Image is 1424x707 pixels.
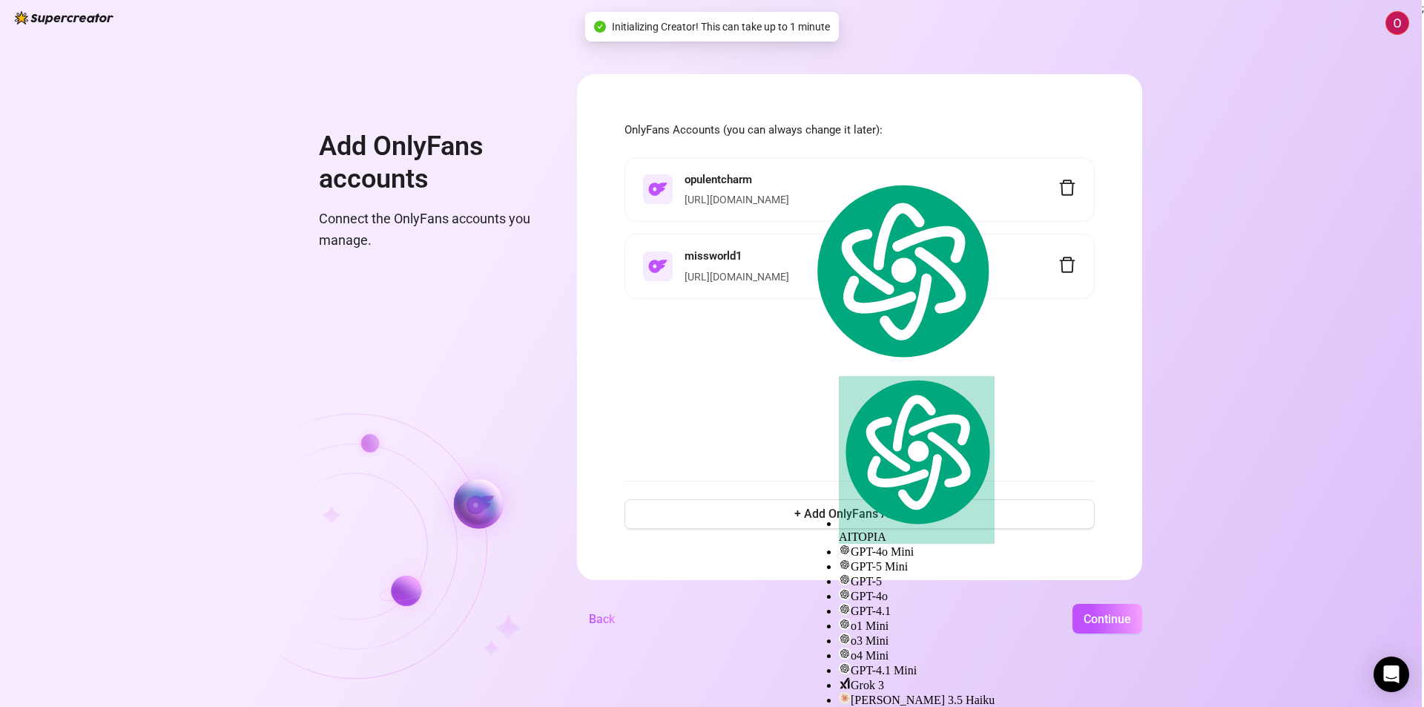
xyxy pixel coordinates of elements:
img: logo [15,11,113,24]
button: Back [577,604,627,634]
span: check-circle [594,21,606,33]
div: o3 Mini [839,633,995,648]
img: gpt-black.svg [839,559,851,570]
span: Continue [1084,612,1131,626]
span: Initializing Creator! This can take up to 1 minute [612,19,830,35]
div: Open Intercom Messenger [1374,657,1409,692]
img: logo.svg [839,376,995,528]
div: GPT-4.1 Mini [839,662,995,677]
span: OnlyFans Accounts (you can always change it later): [624,122,1095,139]
div: o4 Mini [839,648,995,662]
span: delete [1058,256,1076,274]
img: logo.svg [809,180,995,361]
button: + Add OnlyFans Account [624,499,1095,529]
button: Continue [1072,604,1142,634]
div: [PERSON_NAME] 3.5 Haiku [839,692,995,707]
div: AITOPIA [839,376,995,545]
div: GPT-4o [839,588,995,603]
img: claude-35-haiku.svg [839,692,851,704]
div: Grok 3 [839,677,995,692]
span: delete [1058,179,1076,197]
h1: Add OnlyFans accounts [319,131,541,195]
div: GPT-5 Mini [839,559,995,573]
span: Connect the OnlyFans accounts you manage. [319,208,541,251]
strong: opulentcharm [685,173,752,186]
div: GPT-4.1 [839,603,995,618]
span: Back [589,612,615,626]
img: gpt-black.svg [839,603,851,615]
a: [URL][DOMAIN_NAME] [685,271,789,283]
img: gpt-black.svg [839,573,851,585]
div: o1 Mini [839,618,995,633]
img: ACg8ocI3tKj0iFsFn6cMC8Tsh98rEtJUOw-_I-rvqlbRdmkBZdgHOw=s96-c [1386,12,1408,34]
img: gpt-black.svg [839,648,851,660]
a: [URL][DOMAIN_NAME] [685,194,789,205]
span: + Add OnlyFans Account [794,507,925,521]
img: gpt-black.svg [839,662,851,674]
div: GPT-5 [839,573,995,588]
img: gpt-black.svg [839,588,851,600]
strong: missworld1 [685,249,742,263]
img: gpt-black.svg [839,633,851,645]
img: gpt-black.svg [839,544,851,556]
img: gpt-black.svg [839,618,851,630]
div: GPT-4o Mini [839,544,995,559]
